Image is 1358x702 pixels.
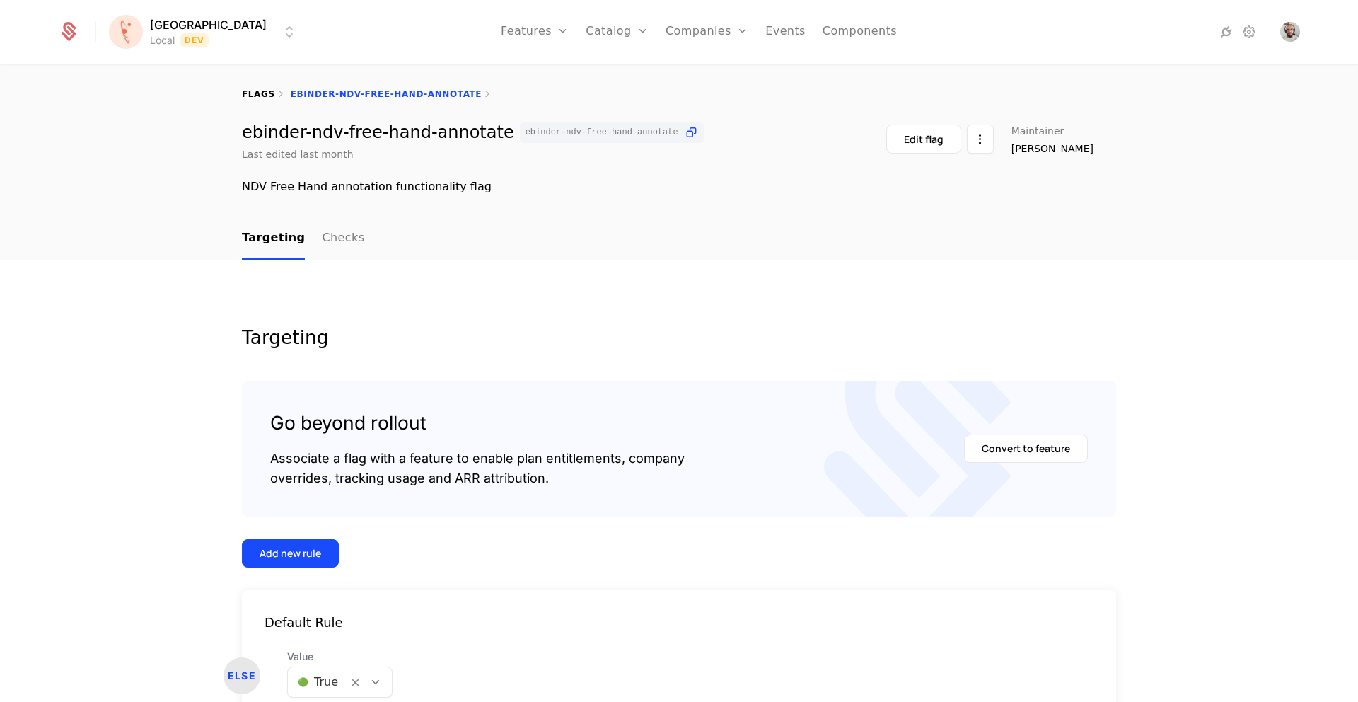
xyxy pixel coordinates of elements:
[242,178,1116,195] div: NDV Free Hand annotation functionality flag
[150,16,267,33] span: [GEOGRAPHIC_DATA]
[242,613,1116,633] div: Default Rule
[260,546,321,560] div: Add new rule
[242,218,364,260] ul: Choose Sub Page
[113,16,298,47] button: Select environment
[1280,22,1300,42] img: Marko Bera
[1280,22,1300,42] button: Open user button
[1011,126,1064,136] span: Maintainer
[242,539,339,568] button: Add new rule
[242,122,704,143] div: ebinder-ndv-free-hand-annotate
[242,147,354,161] div: Last edited last month
[242,218,1116,260] nav: Main
[964,435,1088,463] button: Convert to feature
[270,409,685,437] div: Go beyond rollout
[109,15,143,49] img: Florence
[180,33,209,47] span: Dev
[242,218,305,260] a: Targeting
[526,128,678,137] span: ebinder-ndv-free-hand-annotate
[886,125,961,154] button: Edit flag
[287,650,393,664] span: Value
[322,218,364,260] a: Checks
[967,125,994,154] button: Select action
[270,449,685,488] div: Associate a flag with a feature to enable plan entitlements, company overrides, tracking usage an...
[1241,23,1258,40] a: Settings
[904,132,944,146] div: Edit flag
[242,328,1116,347] div: Targeting
[150,33,175,47] div: Local
[242,89,275,99] a: flags
[1218,23,1235,40] a: Integrations
[1011,142,1093,156] span: [PERSON_NAME]
[224,657,260,694] div: ELSE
